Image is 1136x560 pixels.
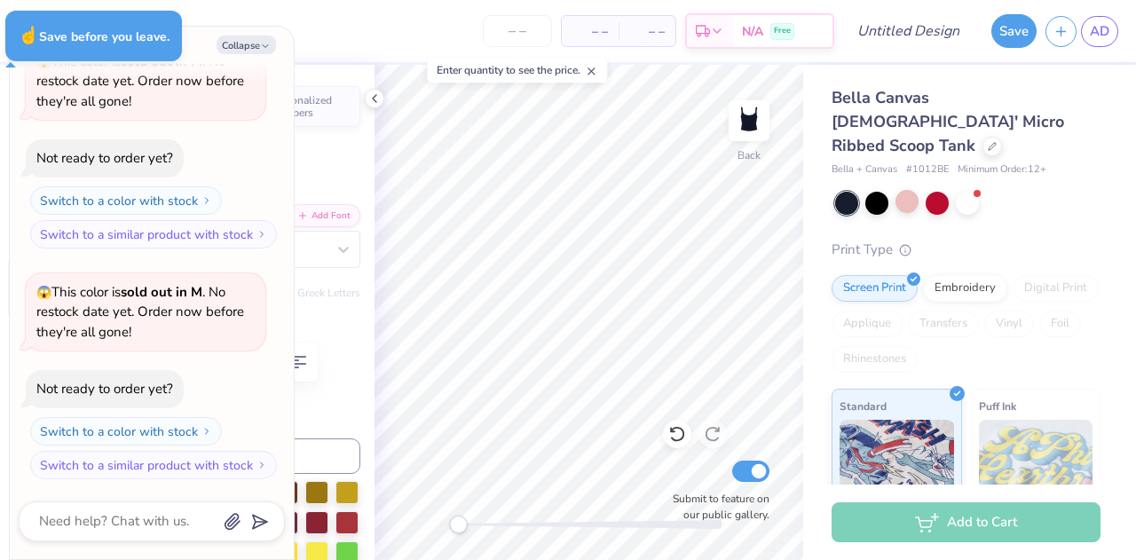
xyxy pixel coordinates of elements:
span: 😱 [36,284,51,301]
div: Back [738,147,761,163]
img: Switch to a color with stock [201,426,212,437]
span: AD [1090,21,1109,42]
div: Foil [1039,311,1081,337]
div: Digital Print [1013,275,1099,302]
div: Screen Print [832,275,918,302]
button: Switch to a color with stock [30,417,222,446]
strong: sold out in M [121,52,202,70]
span: Personalized Numbers [270,94,350,119]
span: Bella + Canvas [832,162,897,177]
div: Accessibility label [449,516,467,533]
a: AD [1081,16,1118,47]
div: Rhinestones [832,346,918,373]
div: Transfers [908,311,979,337]
button: Save [991,14,1037,48]
div: Vinyl [984,311,1034,337]
button: Add Font [288,204,360,227]
button: Switch to a similar product with stock [30,220,277,248]
div: Print Type [832,240,1100,260]
span: Standard [840,397,887,415]
button: Switch to Greek Letters [249,286,360,300]
input: – – [483,15,552,47]
span: This color is . No restock date yet. Order now before they're all gone! [36,283,244,341]
input: Untitled Design [843,13,974,49]
img: Standard [840,420,954,509]
span: – – [629,22,665,41]
div: Embroidery [923,275,1007,302]
button: Personalized Numbers [235,86,360,127]
strong: sold out in M [121,283,202,301]
span: – – [572,22,608,41]
img: Switch to a similar product with stock [256,229,267,240]
div: Not ready to order yet? [36,149,173,167]
img: Switch to a color with stock [201,195,212,206]
span: Puff Ink [979,397,1016,415]
label: Submit to feature on our public gallery. [663,491,769,523]
span: Free [774,25,791,37]
button: Switch to a similar product with stock [30,451,277,479]
img: Switch to a similar product with stock [256,460,267,470]
img: Back [731,103,767,138]
img: Puff Ink [979,420,1093,509]
span: N/A [742,22,763,41]
div: Not ready to order yet? [36,380,173,398]
div: Applique [832,311,903,337]
button: Collapse [217,35,276,54]
span: 😱 [36,53,51,70]
div: Enter quantity to see the price. [427,58,607,83]
button: Switch to a color with stock [30,186,222,215]
span: Bella Canvas [DEMOGRAPHIC_DATA]' Micro Ribbed Scoop Tank [832,87,1064,156]
span: Minimum Order: 12 + [958,162,1046,177]
span: This color is . No restock date yet. Order now before they're all gone! [36,52,244,110]
span: # 1012BE [906,162,949,177]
